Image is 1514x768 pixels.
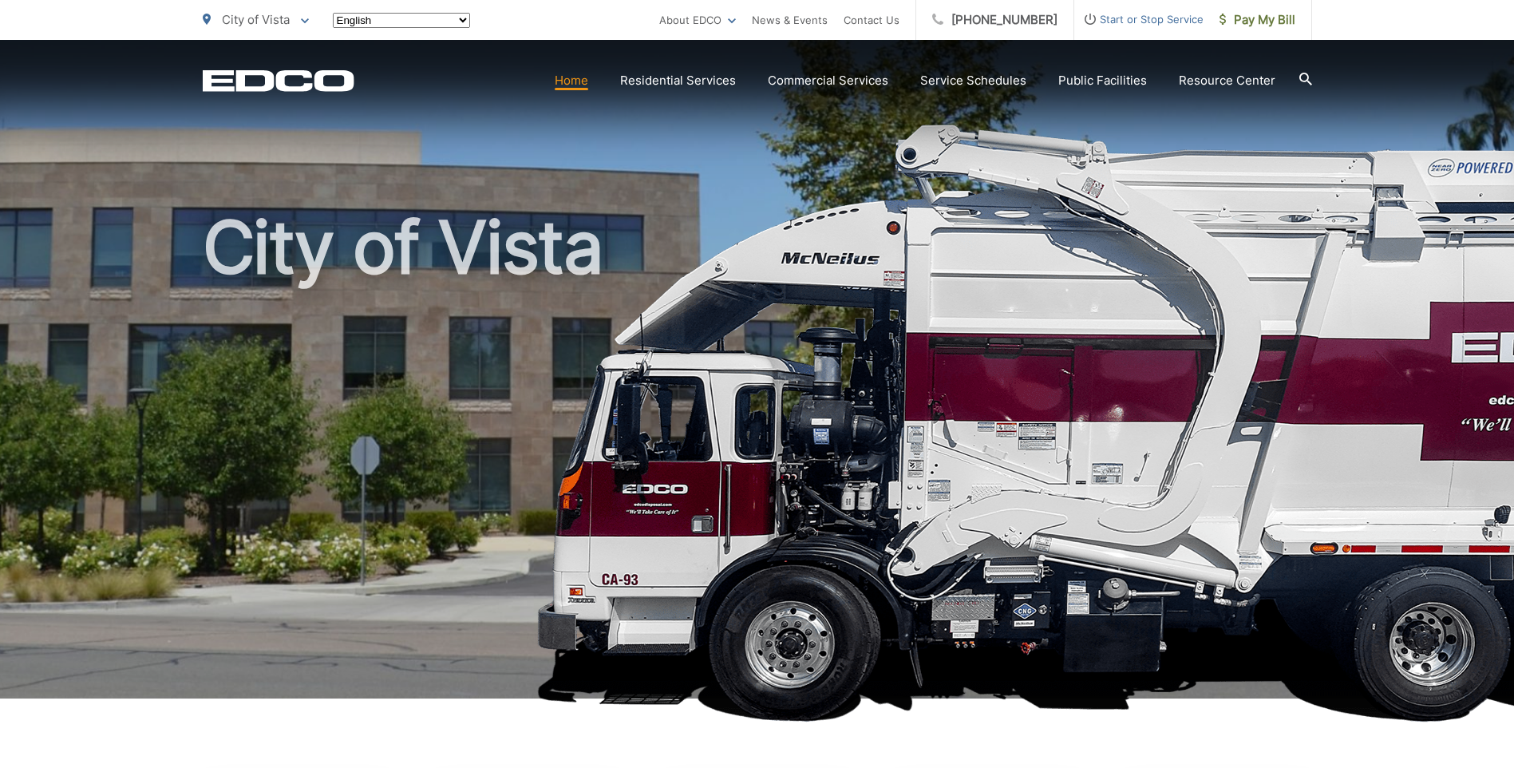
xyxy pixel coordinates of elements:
a: Contact Us [844,10,899,30]
a: EDCD logo. Return to the homepage. [203,69,354,92]
span: Pay My Bill [1220,10,1295,30]
h1: City of Vista [203,208,1312,713]
a: News & Events [752,10,828,30]
a: Service Schedules [920,71,1026,90]
a: Residential Services [620,71,736,90]
span: City of Vista [222,12,290,27]
a: Commercial Services [768,71,888,90]
a: Home [555,71,588,90]
a: Resource Center [1179,71,1275,90]
a: About EDCO [659,10,736,30]
a: Public Facilities [1058,71,1147,90]
select: Select a language [333,13,470,28]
